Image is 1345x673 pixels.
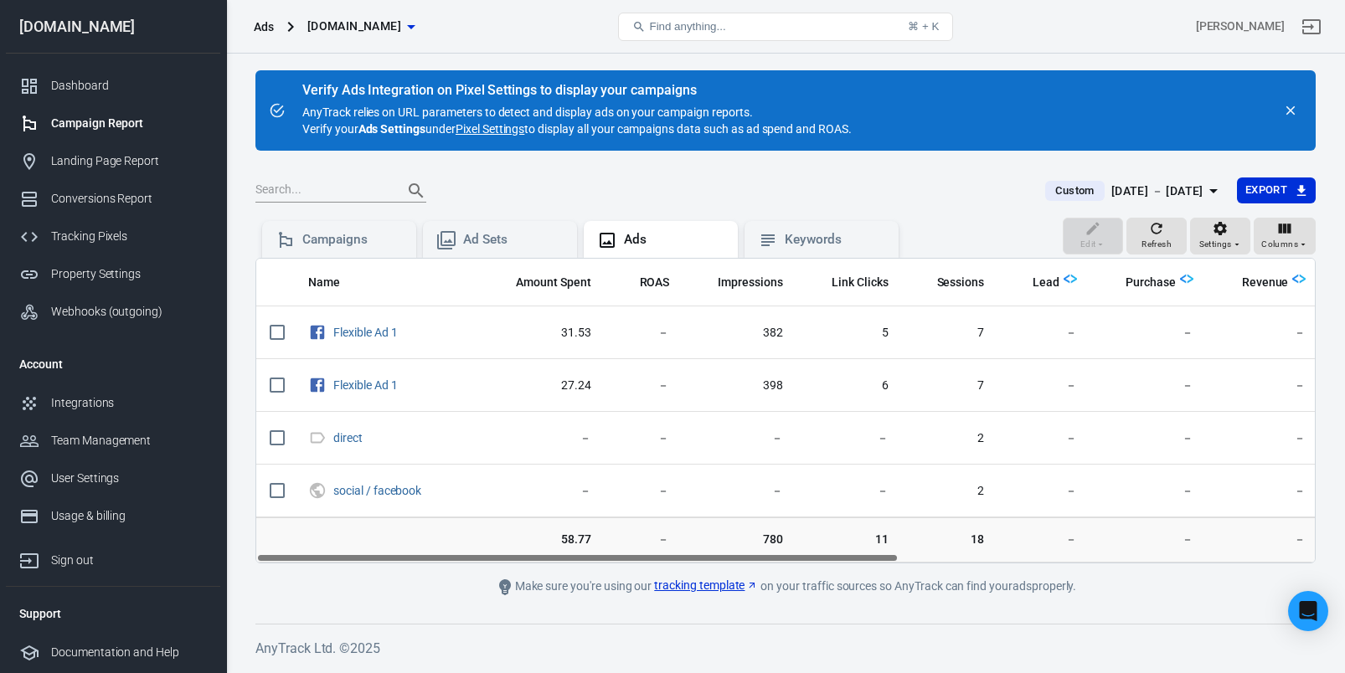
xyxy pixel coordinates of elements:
[696,430,783,447] span: －
[640,272,670,292] span: The total return on ad spend
[301,11,421,42] button: [DOMAIN_NAME]
[1220,272,1289,292] span: Total revenue calculated by AnyTrack.
[1049,182,1100,199] span: Custom
[1196,18,1285,35] div: Account id: 8SSHn9Ca
[6,19,220,34] div: [DOMAIN_NAME]
[6,293,220,331] a: Webhooks (outgoing)
[1180,272,1193,285] img: Logo
[696,483,783,500] span: －
[358,122,426,136] strong: Ads Settings
[1237,177,1316,203] button: Export
[785,231,885,249] div: Keywords
[254,18,274,35] div: Ads
[1064,272,1077,285] img: Logo
[832,272,889,292] span: The number of clicks on links within the ad that led to advertiser-specified destinations
[51,115,207,132] div: Campaign Report
[308,428,327,448] svg: Direct
[51,644,207,661] div: Documentation and Help
[1011,325,1077,342] span: －
[810,483,889,500] span: －
[409,577,1162,597] div: Make sure you're using our on your traffic sources so AnyTrack can find your ads properly.
[1242,275,1289,291] span: Revenue
[308,275,362,291] span: Name
[333,326,397,339] a: Flexible Ad 1
[937,275,985,291] span: Sessions
[915,532,985,548] span: 18
[51,265,207,283] div: Property Settings
[494,378,591,394] span: 27.24
[255,180,389,202] input: Search...
[6,460,220,497] a: User Settings
[1104,430,1193,447] span: －
[832,275,889,291] span: Link Clicks
[302,231,403,249] div: Campaigns
[1199,237,1232,252] span: Settings
[696,325,783,342] span: 382
[51,77,207,95] div: Dashboard
[810,532,889,548] span: 11
[1011,532,1077,548] span: －
[308,375,327,395] svg: Facebook Ads
[908,20,939,33] div: ⌘ + K
[302,84,852,137] div: AnyTrack relies on URL parameters to detect and display ads on your campaign reports. Verify your...
[810,430,889,447] span: －
[516,275,591,291] span: Amount Spent
[1011,275,1059,291] span: Lead
[51,152,207,170] div: Landing Page Report
[6,142,220,180] a: Landing Page Report
[1292,272,1306,285] img: Logo
[51,394,207,412] div: Integrations
[1126,275,1176,291] span: Purchase
[516,272,591,292] span: The estimated total amount of money you've spent on your campaign, ad set or ad during its schedule.
[51,303,207,321] div: Webhooks (outgoing)
[6,344,220,384] li: Account
[1011,378,1077,394] span: －
[1261,237,1298,252] span: Columns
[1033,275,1059,291] span: Lead
[618,13,953,41] button: Find anything...⌘ + K
[51,432,207,450] div: Team Management
[1242,272,1289,292] span: Total revenue calculated by AnyTrack.
[255,638,1316,659] h6: AnyTrack Ltd. © 2025
[51,552,207,569] div: Sign out
[6,497,220,535] a: Usage & billing
[333,484,421,497] a: social / facebook
[718,275,783,291] span: Impressions
[810,378,889,394] span: 6
[1190,218,1250,254] button: Settings
[618,483,670,500] span: －
[1104,483,1193,500] span: －
[6,384,220,422] a: Integrations
[618,430,670,447] span: －
[333,379,399,391] span: Flexible Ad 1
[718,272,783,292] span: The number of times your ads were on screen.
[6,180,220,218] a: Conversions Report
[1111,181,1203,202] div: [DATE] － [DATE]
[1291,7,1332,47] a: Sign out
[1288,591,1328,631] div: Open Intercom Messenger
[333,326,399,338] span: Flexible Ad 1
[618,378,670,394] span: －
[1141,237,1172,252] span: Refresh
[1220,430,1306,447] span: －
[463,231,564,249] div: Ad Sets
[696,272,783,292] span: The number of times your ads were on screen.
[333,431,363,444] a: direct
[618,272,670,292] span: The total return on ad spend
[396,171,436,211] button: Search
[51,507,207,525] div: Usage & billing
[6,105,220,142] a: Campaign Report
[654,577,758,594] a: tracking template
[1104,532,1193,548] span: －
[302,82,852,99] div: Verify Ads Integration on Pixel Settings to display your campaigns
[810,272,889,292] span: The number of clicks on links within the ad that led to advertiser-specified destinations
[810,325,889,342] span: 5
[333,485,424,496] span: social / facebook
[333,378,397,392] a: Flexible Ad 1
[494,483,591,500] span: －
[640,275,670,291] span: ROAS
[6,593,220,634] li: Support
[456,121,524,137] a: Pixel Settings
[696,378,783,394] span: 398
[915,275,985,291] span: Sessions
